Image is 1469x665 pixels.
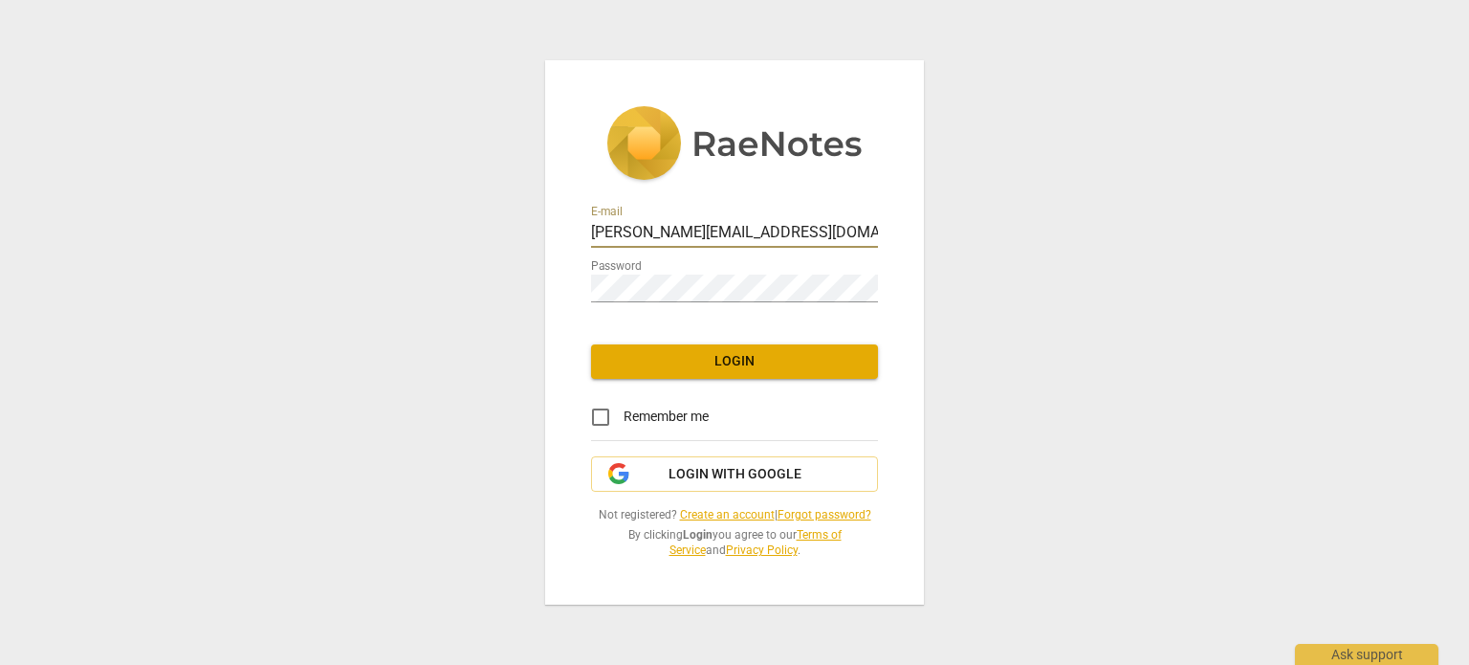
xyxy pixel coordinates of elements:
button: Login with Google [591,456,878,493]
div: Ask support [1295,644,1438,665]
span: Login [606,352,863,371]
a: Forgot password? [778,508,871,521]
b: Login [683,528,713,542]
span: Not registered? | [591,507,878,523]
span: Remember me [624,407,709,427]
span: By clicking you agree to our and . [591,527,878,559]
a: Privacy Policy [726,543,798,557]
a: Create an account [680,508,775,521]
img: 5ac2273c67554f335776073100b6d88f.svg [606,106,863,185]
span: Login with Google [669,465,801,484]
a: Terms of Service [669,528,842,558]
label: Password [591,260,642,272]
button: Login [591,344,878,379]
label: E-mail [591,206,623,217]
